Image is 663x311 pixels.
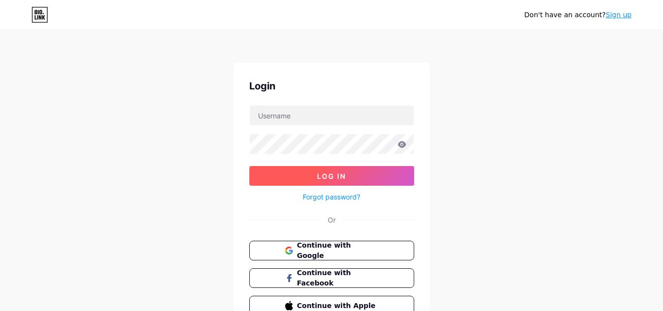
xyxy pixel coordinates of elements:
[249,79,414,93] div: Login
[297,240,378,261] span: Continue with Google
[249,268,414,288] button: Continue with Facebook
[250,106,414,125] input: Username
[606,11,632,19] a: Sign up
[328,215,336,225] div: Or
[524,10,632,20] div: Don't have an account?
[317,172,346,180] span: Log In
[297,301,378,311] span: Continue with Apple
[249,166,414,186] button: Log In
[249,241,414,260] button: Continue with Google
[303,192,360,202] a: Forgot password?
[297,268,378,288] span: Continue with Facebook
